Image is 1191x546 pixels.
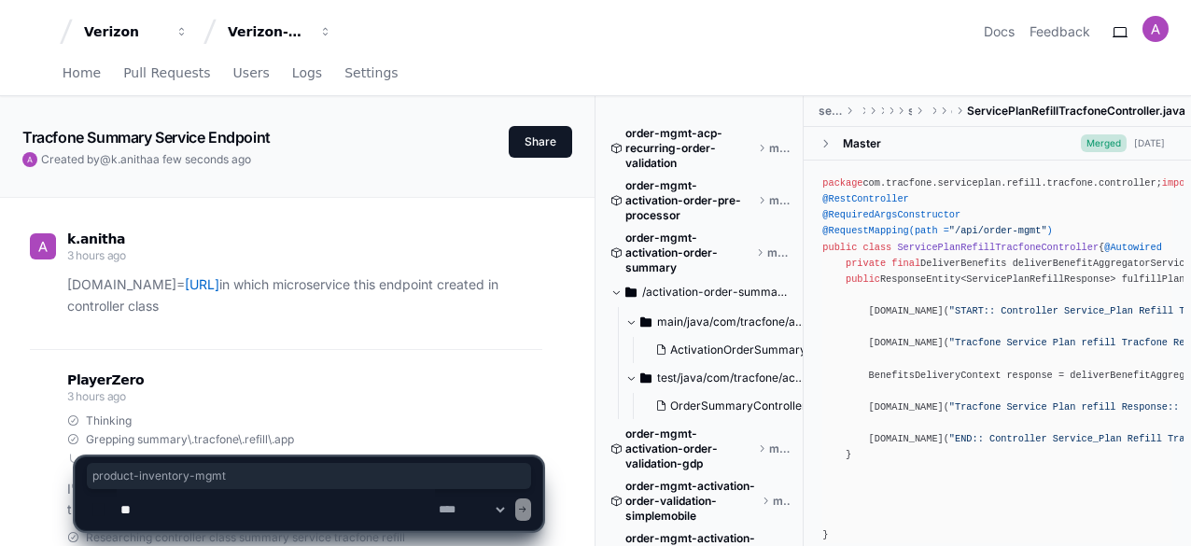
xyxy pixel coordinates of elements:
[640,367,652,389] svg: Directory
[822,225,1052,236] span: @RequestMapping(path = )
[769,193,790,208] span: master
[63,67,101,78] span: Home
[344,67,398,78] span: Settings
[648,337,808,363] button: ActivationOrderSummaryController.java
[77,15,196,49] button: Verizon
[1030,22,1090,41] button: Feedback
[67,389,126,403] span: 3 hours ago
[1134,136,1165,150] div: [DATE]
[41,152,251,167] span: Created by
[846,258,886,269] span: private
[292,67,322,78] span: Logs
[891,258,920,269] span: final
[822,242,857,253] span: public
[67,248,126,262] span: 3 hours ago
[1081,134,1127,152] span: Merged
[670,343,884,357] span: ActivationOrderSummaryController.java
[822,177,862,189] span: package
[84,22,164,41] div: Verizon
[30,233,56,259] img: ACg8ocKGBNQ52QSK5jfzVjWMyfslDwz9pWz-hnaw9gZSdrKQv8TeKQ=s96-c
[908,104,912,119] span: serviceplan
[22,128,271,147] app-text-character-animate: Tracfone Summary Service Endpoint
[769,141,790,156] span: master
[92,469,525,483] span: product-inventory-mgmt
[640,311,652,333] svg: Directory
[822,193,908,204] span: @RestController
[67,374,144,385] span: PlayerZero
[897,242,1099,253] span: ServicePlanRefillTracfoneController
[657,371,805,385] span: test/java/com/tracfone/activation/order/summary/controller
[233,52,270,95] a: Users
[670,399,853,413] span: OrderSummaryControllerTest.java
[233,67,270,78] span: Users
[862,242,891,253] span: class
[625,281,637,303] svg: Directory
[123,52,210,95] a: Pull Requests
[111,152,153,166] span: k.anitha
[625,307,805,337] button: main/java/com/tracfone/activation/order/summary/controller
[846,273,880,285] span: public
[648,393,808,419] button: OrderSummaryControllerTest.java
[822,209,960,220] span: @RequiredArgsConstructor
[123,67,210,78] span: Pull Requests
[625,231,752,275] span: order-mgmt-activation-order-summary
[657,315,805,329] span: main/java/com/tracfone/activation/order/summary/controller
[642,285,790,300] span: /activation-order-summary/src
[1142,16,1169,42] img: ACg8ocKGBNQ52QSK5jfzVjWMyfslDwz9pWz-hnaw9gZSdrKQv8TeKQ=s96-c
[822,175,1172,543] div: com.tracfone.serviceplan.refill.tracfone.controller; com.tracfone.serviceplan.refill.tracfone.api...
[951,104,952,119] span: controller
[625,363,805,393] button: test/java/com/tracfone/activation/order/summary/controller
[625,126,754,171] span: order-mgmt-acp-recurring-order-validation
[67,231,125,246] span: k.anitha
[984,22,1015,41] a: Docs
[819,104,842,119] span: serviceplan-refill-tracfone
[767,245,790,260] span: master
[228,22,308,41] div: Verizon-Clarify-Order-Management
[292,52,322,95] a: Logs
[967,104,1185,119] span: ServicePlanRefillTracfoneController.java
[22,152,37,167] img: ACg8ocKGBNQ52QSK5jfzVjWMyfslDwz9pWz-hnaw9gZSdrKQv8TeKQ=s96-c
[1104,242,1162,253] span: @Autowired
[67,274,542,317] p: [DOMAIN_NAME]= in which microservice this endpoint created in controller class
[1131,484,1182,535] iframe: Open customer support
[63,52,101,95] a: Home
[843,136,881,151] div: Master
[220,15,340,49] button: Verizon-Clarify-Order-Management
[344,52,398,95] a: Settings
[185,276,219,292] a: [URL]
[949,225,1047,236] span: "/api/order-mgmt"
[625,178,754,223] span: order-mgmt-activation-order-pre-processor
[86,413,132,428] span: Thinking
[153,152,251,166] span: a few seconds ago
[100,152,111,166] span: @
[610,277,790,307] button: /activation-order-summary/src
[509,126,572,158] button: Share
